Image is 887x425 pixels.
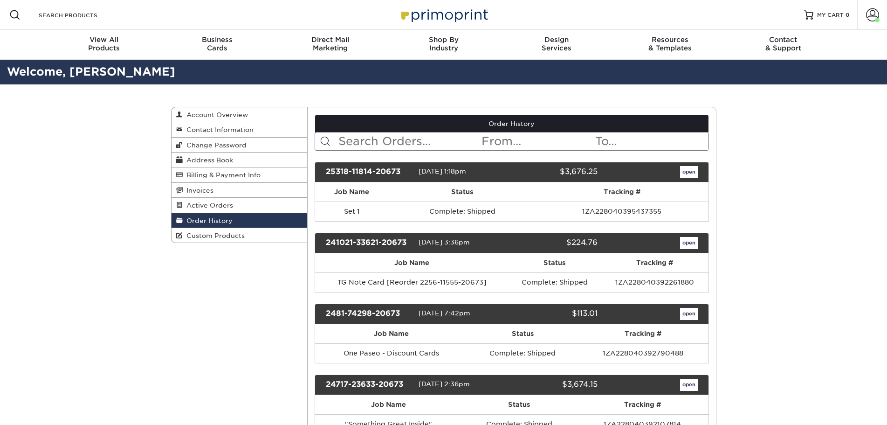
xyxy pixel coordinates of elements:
td: Complete: Shipped [389,202,536,221]
span: [DATE] 3:36pm [419,238,470,246]
span: Account Overview [183,111,248,118]
div: $224.76 [505,237,605,249]
div: 241021-33621-20673 [319,237,419,249]
a: Contact& Support [727,30,840,60]
a: BusinessCards [160,30,274,60]
a: Direct MailMarketing [274,30,387,60]
span: Change Password [183,141,247,149]
span: View All [48,35,161,44]
div: 24717-23633-20673 [319,379,419,391]
div: Products [48,35,161,52]
a: Billing & Payment Info [172,167,308,182]
span: [DATE] 2:36pm [419,380,470,388]
div: Industry [387,35,500,52]
th: Job Name [315,395,462,414]
span: Order History [183,217,233,224]
div: 2481-74298-20673 [319,308,419,320]
a: View AllProducts [48,30,161,60]
th: Tracking # [577,395,708,414]
th: Status [462,395,577,414]
a: Resources& Templates [613,30,727,60]
a: DesignServices [500,30,613,60]
a: open [680,237,698,249]
td: TG Note Card [Reorder 2256-11555-20673] [315,272,509,292]
div: 25318-11814-20673 [319,166,419,178]
span: Billing & Payment Info [183,171,261,179]
span: Address Book [183,156,233,164]
td: Complete: Shipped [468,343,578,363]
a: Contact Information [172,122,308,137]
span: Design [500,35,613,44]
span: Shop By [387,35,500,44]
span: [DATE] 7:42pm [419,309,470,317]
input: Search Orders... [337,132,481,150]
span: Direct Mail [274,35,387,44]
a: open [680,166,698,178]
div: $3,676.25 [505,166,605,178]
a: Shop ByIndustry [387,30,500,60]
th: Job Name [315,324,468,343]
div: & Support [727,35,840,52]
a: Active Orders [172,198,308,213]
a: open [680,379,698,391]
span: [DATE] 1:18pm [419,167,466,175]
th: Status [389,182,536,202]
div: $113.01 [505,308,605,320]
td: 1ZA228040395437355 [536,202,708,221]
td: One Paseo - Discount Cards [315,343,468,363]
div: $3,674.15 [505,379,605,391]
a: Address Book [172,153,308,167]
a: Custom Products [172,228,308,243]
span: Contact [727,35,840,44]
td: 1ZA228040392261880 [601,272,708,292]
div: Services [500,35,613,52]
a: Account Overview [172,107,308,122]
span: Contact Information [183,126,254,133]
img: Primoprint [397,5,490,25]
div: Cards [160,35,274,52]
a: Order History [315,115,708,132]
th: Tracking # [578,324,708,343]
span: Custom Products [183,232,245,239]
input: SEARCH PRODUCTS..... [38,9,129,21]
th: Job Name [315,182,389,202]
span: Business [160,35,274,44]
span: Resources [613,35,727,44]
input: From... [481,132,594,150]
a: Order History [172,213,308,228]
a: open [680,308,698,320]
input: To... [594,132,708,150]
span: Invoices [183,187,213,194]
a: Invoices [172,183,308,198]
div: Marketing [274,35,387,52]
a: Change Password [172,138,308,153]
td: Complete: Shipped [509,272,601,292]
span: 0 [846,12,850,18]
td: Set 1 [315,202,389,221]
th: Status [509,253,601,272]
span: MY CART [817,11,844,19]
th: Tracking # [601,253,708,272]
th: Job Name [315,253,509,272]
td: 1ZA228040392790488 [578,343,708,363]
th: Tracking # [536,182,708,202]
th: Status [468,324,578,343]
div: & Templates [613,35,727,52]
span: Active Orders [183,202,233,209]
